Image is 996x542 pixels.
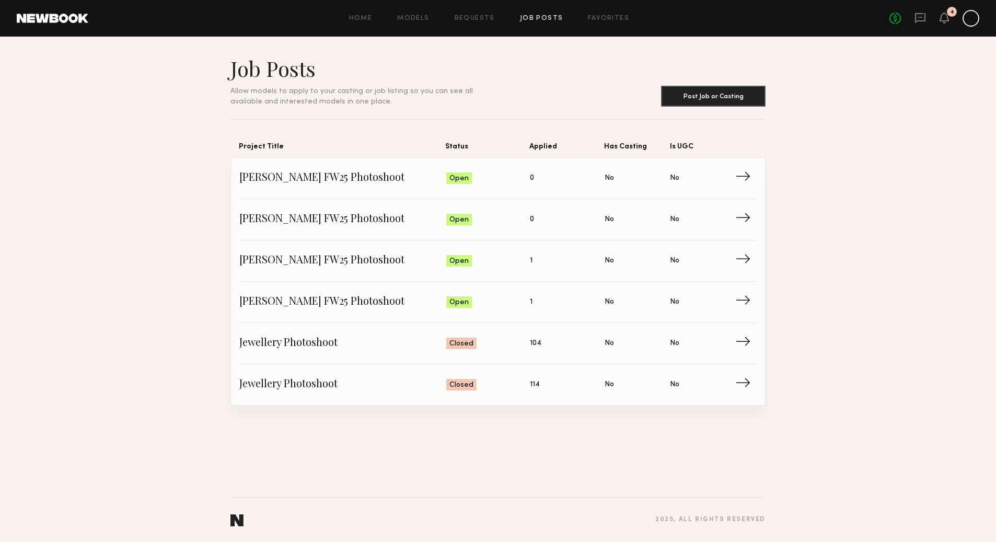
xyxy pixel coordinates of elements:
span: No [670,296,679,308]
span: → [735,377,757,393]
span: Jewellery Photoshoot [239,336,446,351]
span: 1 [530,296,532,308]
span: No [605,172,614,184]
a: Home [349,15,373,22]
h1: Job Posts [230,55,498,82]
span: Has Casting [604,141,670,157]
span: No [605,338,614,349]
a: [PERSON_NAME] FW25 PhotoshootOpen1NoNo→ [239,282,757,323]
span: → [735,336,757,351]
span: No [605,379,614,390]
span: Open [449,297,469,308]
span: [PERSON_NAME] FW25 Photoshoot [239,212,446,227]
span: No [670,379,679,390]
span: 0 [530,172,534,184]
a: Jewellery PhotoshootClosed104NoNo→ [239,323,757,364]
a: [PERSON_NAME] FW25 PhotoshootOpen0NoNo→ [239,199,757,240]
div: 4 [950,9,954,15]
button: Post Job or Casting [661,86,766,107]
span: No [670,214,679,225]
span: No [605,255,614,267]
a: Models [397,15,429,22]
span: → [735,253,757,269]
a: Favorites [588,15,629,22]
span: [PERSON_NAME] FW25 Photoshoot [239,170,446,186]
a: [PERSON_NAME] FW25 PhotoshootOpen0NoNo→ [239,158,757,199]
span: 1 [530,255,532,267]
span: Jewellery Photoshoot [239,377,446,393]
span: Closed [449,380,473,390]
span: → [735,212,757,227]
span: 114 [530,379,540,390]
span: → [735,170,757,186]
span: Closed [449,339,473,349]
a: Jewellery PhotoshootClosed114NoNo→ [239,364,757,405]
span: No [670,338,679,349]
span: → [735,294,757,310]
span: No [670,255,679,267]
span: Open [449,215,469,225]
span: 104 [530,338,541,349]
a: Job Posts [520,15,563,22]
div: 2025 , all rights reserved [655,516,766,523]
a: Requests [455,15,495,22]
span: No [605,214,614,225]
span: Allow models to apply to your casting or job listing so you can see all available and interested ... [230,88,473,105]
a: [PERSON_NAME] FW25 PhotoshootOpen1NoNo→ [239,240,757,282]
span: [PERSON_NAME] FW25 Photoshoot [239,294,446,310]
span: [PERSON_NAME] FW25 Photoshoot [239,253,446,269]
span: Is UGC [670,141,736,157]
span: No [670,172,679,184]
span: Project Title [239,141,445,157]
span: No [605,296,614,308]
span: Applied [529,141,604,157]
span: Status [445,141,529,157]
span: Open [449,256,469,267]
span: 0 [530,214,534,225]
span: Open [449,174,469,184]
